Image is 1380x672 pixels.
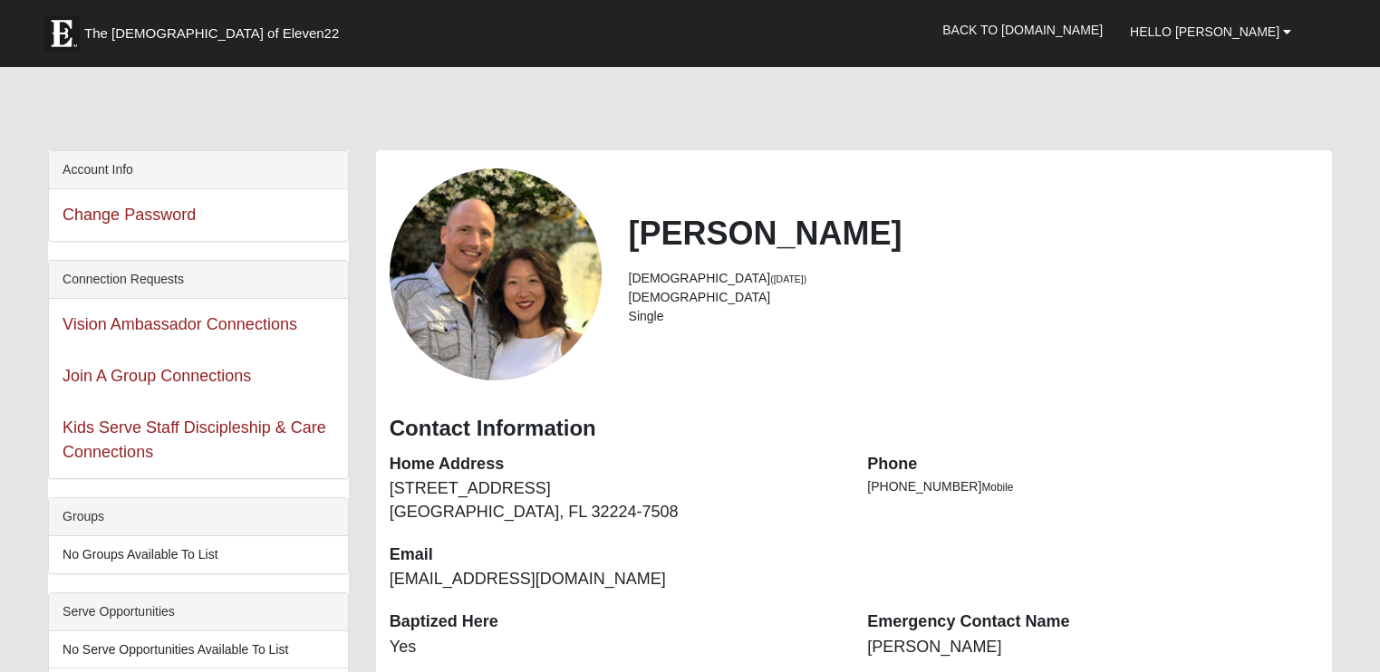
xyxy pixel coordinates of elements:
div: Groups [49,498,348,536]
dt: Email [390,543,841,567]
dt: Emergency Contact Name [867,610,1318,634]
a: Join A Group Connections [63,367,251,385]
div: Serve Opportunities [49,593,348,631]
li: No Serve Opportunities Available To List [49,631,348,668]
div: Connection Requests [49,261,348,299]
dd: Yes [390,636,841,659]
span: Mobile [981,481,1013,494]
dd: [STREET_ADDRESS] [GEOGRAPHIC_DATA], FL 32224-7508 [390,477,841,523]
li: No Groups Available To List [49,536,348,573]
h2: [PERSON_NAME] [629,214,1318,253]
dt: Baptized Here [390,610,841,634]
li: [DEMOGRAPHIC_DATA] [629,269,1318,288]
a: Back to [DOMAIN_NAME] [929,7,1116,53]
small: ([DATE]) [770,274,806,284]
span: Hello [PERSON_NAME] [1130,24,1279,39]
a: Vision Ambassador Connections [63,315,297,333]
a: Hello [PERSON_NAME] [1116,9,1305,54]
h3: Contact Information [390,416,1318,442]
a: The [DEMOGRAPHIC_DATA] of Eleven22 [34,6,397,52]
div: Account Info [49,151,348,189]
dt: Home Address [390,453,841,476]
dd: [PERSON_NAME] [867,636,1318,659]
span: The [DEMOGRAPHIC_DATA] of Eleven22 [84,24,339,43]
a: View Fullsize Photo [390,168,602,380]
a: Kids Serve Staff Discipleship & Care Connections [63,418,326,461]
li: [PHONE_NUMBER] [867,477,1318,496]
dd: [EMAIL_ADDRESS][DOMAIN_NAME] [390,568,841,591]
img: Eleven22 logo [43,15,80,52]
li: [DEMOGRAPHIC_DATA] [629,288,1318,307]
dt: Phone [867,453,1318,476]
a: Change Password [63,206,196,224]
li: Single [629,307,1318,326]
